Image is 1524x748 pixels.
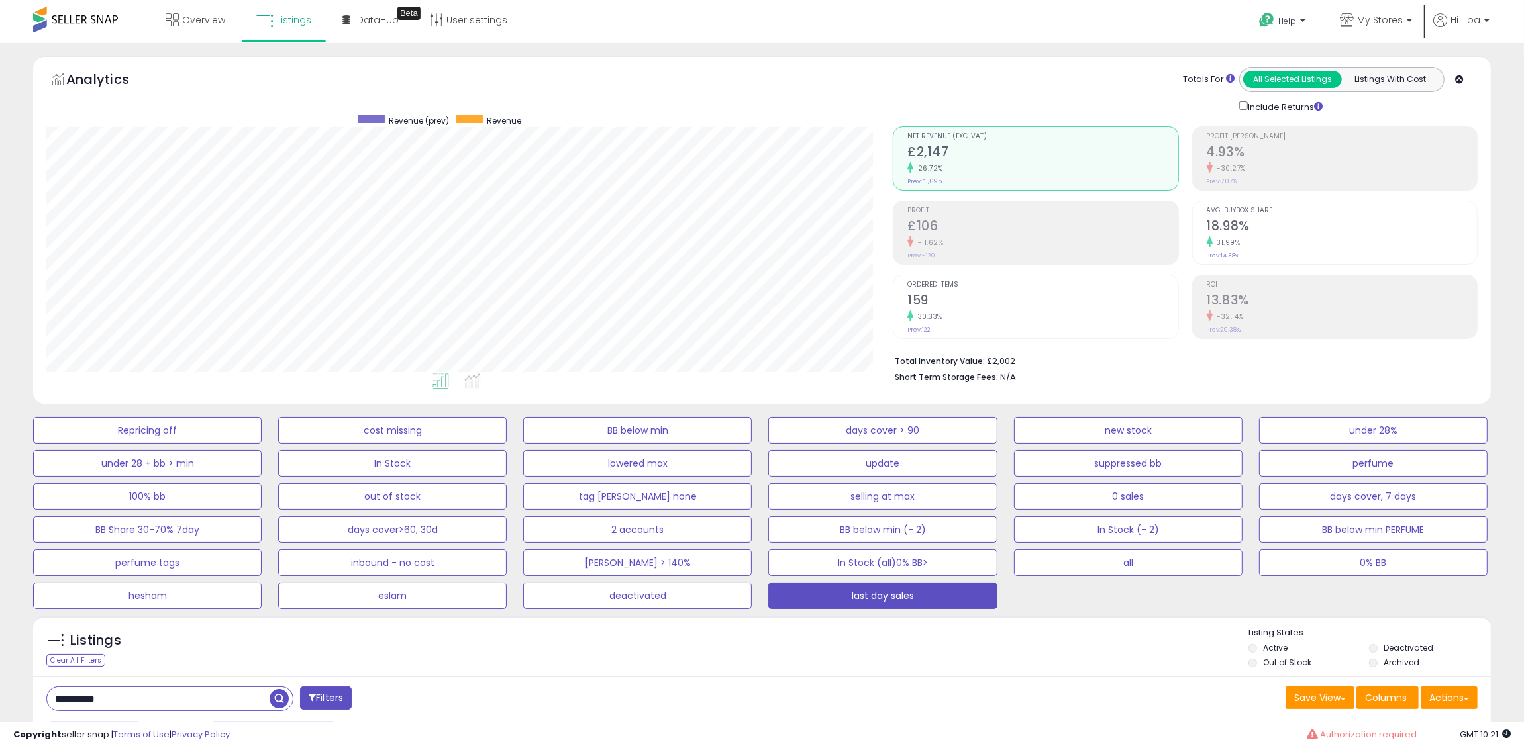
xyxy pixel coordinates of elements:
h5: Analytics [66,70,155,92]
button: Save View [1286,686,1354,709]
i: Get Help [1258,12,1275,28]
button: under 28% [1259,417,1488,444]
span: Overview [182,13,225,26]
label: Deactivated [1384,642,1433,653]
div: seller snap | | [13,729,230,741]
small: 26.72% [913,164,943,173]
div: Clear All Filters [46,654,105,667]
span: Help [1278,15,1296,26]
label: Active [1263,642,1288,653]
button: In Stock (all)0% BB> [768,549,997,576]
small: -30.27% [1213,164,1246,173]
span: Columns [1365,691,1407,704]
small: Prev: 20.38% [1207,326,1241,334]
div: Include Returns [1229,99,1339,113]
button: all [1014,549,1243,576]
button: 0% BB [1259,549,1488,576]
small: Prev: 122 [907,326,931,334]
span: Hi Lipa [1450,13,1480,26]
button: days cover>60, 30d [278,516,507,543]
button: BB below min [523,417,752,444]
button: selling at max [768,483,997,510]
h2: £2,147 [907,144,1178,162]
span: Revenue [487,115,522,126]
strong: Copyright [13,728,62,741]
h2: 159 [907,293,1178,310]
button: 2 accounts [523,516,752,543]
li: £2,002 [895,352,1468,368]
span: 2025-09-18 10:21 GMT [1460,728,1511,741]
span: Revenue (prev) [389,115,450,126]
button: All Selected Listings [1243,71,1342,88]
button: update [768,450,997,477]
small: Prev: £1,695 [907,177,942,185]
button: tag [PERSON_NAME] none [523,483,752,510]
button: Listings With Cost [1341,71,1440,88]
button: BB Share 30-70% 7day [33,516,262,543]
button: 100% bb [33,483,262,510]
span: ROI [1207,281,1477,289]
button: Actions [1421,686,1478,709]
label: Out of Stock [1263,657,1311,668]
button: Columns [1356,686,1419,709]
button: out of stock [278,483,507,510]
small: Prev: £120 [907,252,935,259]
button: cost missing [278,417,507,444]
button: [PERSON_NAME] > 140% [523,549,752,576]
span: Net Revenue (Exc. VAT) [907,133,1178,140]
span: My Stores [1357,13,1403,26]
span: DataHub [357,13,399,26]
a: Help [1248,2,1319,43]
button: hesham [33,583,262,609]
small: Prev: 7.07% [1207,177,1237,185]
button: lowered max [523,450,752,477]
button: inbound - no cost [278,549,507,576]
h2: 13.83% [1207,293,1477,310]
button: In Stock [278,450,507,477]
button: BB below min (- 2) [768,516,997,543]
small: -11.62% [913,238,944,248]
button: 0 sales [1014,483,1243,510]
h2: 18.98% [1207,218,1477,236]
button: perfume [1259,450,1488,477]
button: BB below min PERFUME [1259,516,1488,543]
button: last day sales [768,583,997,609]
button: suppressed bb [1014,450,1243,477]
a: Terms of Use [113,728,170,741]
small: -32.14% [1213,312,1245,322]
span: Avg. Buybox Share [1207,207,1477,214]
h2: £106 [907,218,1178,236]
small: 31.99% [1213,238,1241,248]
button: Repricing off [33,417,262,444]
div: Totals For [1183,73,1235,86]
button: under 28 + bb > min [33,450,262,477]
button: deactivated [523,583,752,609]
h2: 4.93% [1207,144,1477,162]
label: Archived [1384,657,1419,668]
h5: Listings [70,631,121,650]
button: new stock [1014,417,1243,444]
small: Prev: 14.38% [1207,252,1240,259]
b: Short Term Storage Fees: [895,371,998,383]
a: Hi Lipa [1433,13,1490,43]
button: perfume tags [33,549,262,576]
span: Profit [PERSON_NAME] [1207,133,1477,140]
div: Tooltip anchor [397,7,421,20]
button: days cover > 90 [768,417,997,444]
small: 30.33% [913,312,942,322]
button: eslam [278,583,507,609]
span: N/A [1000,371,1016,383]
span: Profit [907,207,1178,214]
button: In Stock (- 2) [1014,516,1243,543]
button: days cover, 7 days [1259,483,1488,510]
b: Total Inventory Value: [895,355,985,367]
span: Ordered Items [907,281,1178,289]
a: Privacy Policy [172,728,230,741]
span: Listings [277,13,311,26]
p: Listing States: [1248,627,1491,639]
button: Filters [300,686,352,710]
